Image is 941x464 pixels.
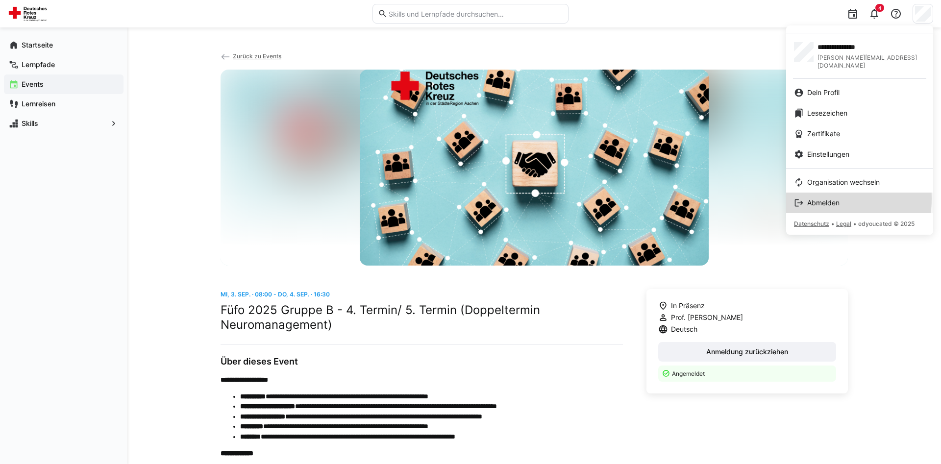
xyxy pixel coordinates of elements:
[817,54,925,70] span: [PERSON_NAME][EMAIL_ADDRESS][DOMAIN_NAME]
[807,88,840,98] span: Dein Profil
[794,220,829,227] span: Datenschutz
[858,220,915,227] span: edyoucated © 2025
[807,149,849,159] span: Einstellungen
[807,198,840,208] span: Abmelden
[831,220,834,227] span: •
[836,220,851,227] span: Legal
[807,108,847,118] span: Lesezeichen
[853,220,856,227] span: •
[807,129,840,139] span: Zertifikate
[807,177,880,187] span: Organisation wechseln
